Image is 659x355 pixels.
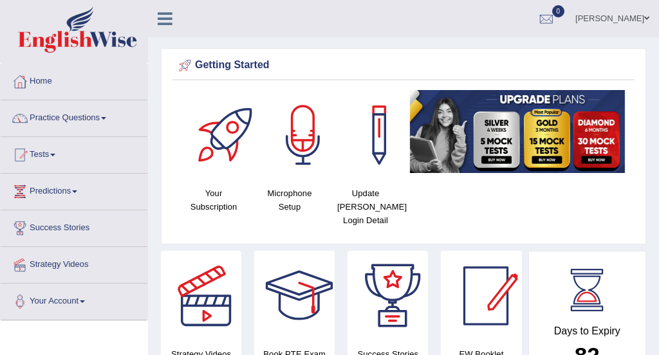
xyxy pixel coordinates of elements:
a: Home [1,64,147,96]
div: Getting Started [176,56,631,75]
h4: Update [PERSON_NAME] Login Detail [334,187,397,227]
a: Tests [1,137,147,169]
a: Strategy Videos [1,247,147,279]
span: 0 [552,5,565,17]
a: Practice Questions [1,100,147,132]
h4: Your Subscription [182,187,245,214]
a: Your Account [1,284,147,316]
img: small5.jpg [410,90,625,173]
a: Success Stories [1,210,147,242]
a: Predictions [1,174,147,206]
h4: Days to Expiry [543,325,632,337]
h4: Microphone Setup [258,187,321,214]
